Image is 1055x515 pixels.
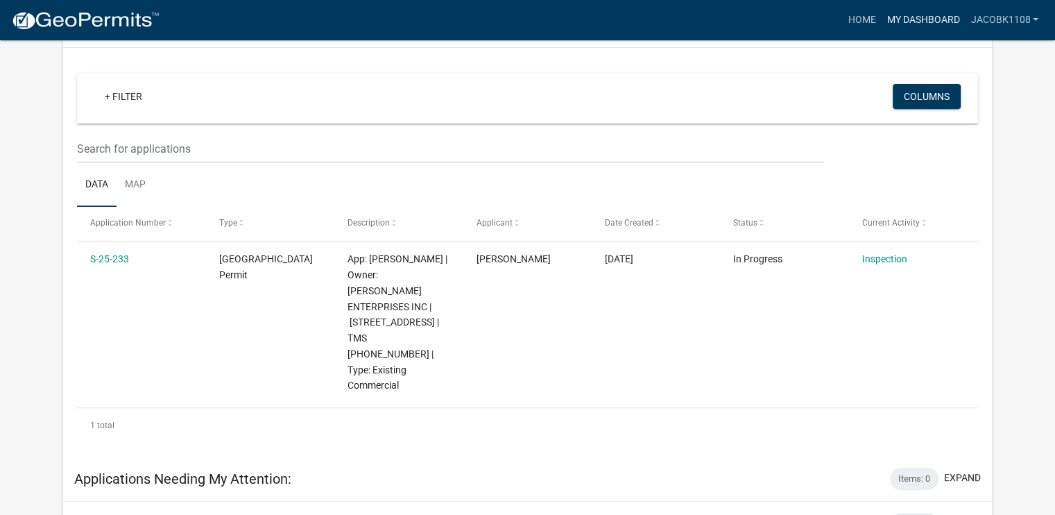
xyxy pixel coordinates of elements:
span: App: Robert L Heuser | Owner: HEUSER ENTERPRISES INC | 259 COPPER PLATE RD | TMS 067-01-00-090 | ... [348,253,447,391]
span: Application Number [90,218,166,228]
a: Home [842,7,881,33]
div: Items: 0 [890,468,938,490]
datatable-header-cell: Description [334,207,463,240]
div: collapse [63,48,992,457]
a: My Dashboard [881,7,965,33]
span: Applicant [477,218,513,228]
button: Columns [893,84,961,109]
div: 1 total [77,408,978,443]
datatable-header-cell: Date Created [592,207,720,240]
h5: Applications Needing My Attention: [74,471,291,487]
datatable-header-cell: Type [205,207,334,240]
a: Data [77,163,117,208]
a: Map [117,163,154,208]
span: Description [348,218,390,228]
span: Current Activity [862,218,920,228]
span: Jasper County Building Permit [219,253,313,280]
span: In Progress [733,253,782,264]
datatable-header-cell: Status [720,207,848,240]
datatable-header-cell: Current Activity [849,207,977,240]
button: expand [944,471,981,485]
datatable-header-cell: Application Number [77,207,205,240]
input: Search for applications [77,135,824,163]
datatable-header-cell: Applicant [463,207,591,240]
a: + Filter [94,84,153,109]
a: S-25-233 [90,253,129,264]
span: Robert L Heuser [477,253,551,264]
span: Status [733,218,757,228]
span: Type [219,218,237,228]
a: Inspection [862,253,907,264]
span: Date Created [605,218,653,228]
span: 04/24/2025 [605,253,633,264]
a: jacobk1108 [965,7,1044,33]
